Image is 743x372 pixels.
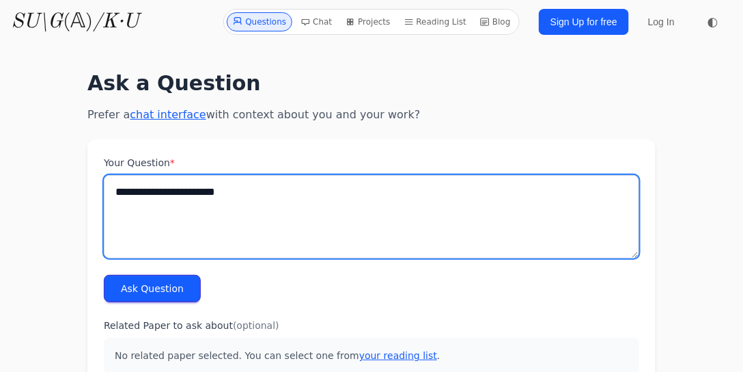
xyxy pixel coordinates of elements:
[707,16,718,28] span: ◐
[87,71,656,96] h1: Ask a Question
[640,10,683,34] a: Log In
[11,10,139,34] a: SU\G(𝔸)/K·U
[93,12,139,32] i: /K·U
[104,275,201,302] button: Ask Question
[11,12,63,32] i: SU\G
[539,9,629,35] a: Sign Up for free
[104,156,639,170] label: Your Question
[475,12,516,31] a: Blog
[295,12,337,31] a: Chat
[399,12,473,31] a: Reading List
[104,319,639,332] label: Related Paper to ask about
[359,350,437,361] a: your reading list
[227,12,292,31] a: Questions
[87,107,656,123] p: Prefer a with context about you and your work?
[130,108,206,121] a: chat interface
[233,320,279,331] span: (optional)
[340,12,395,31] a: Projects
[699,8,727,36] button: ◐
